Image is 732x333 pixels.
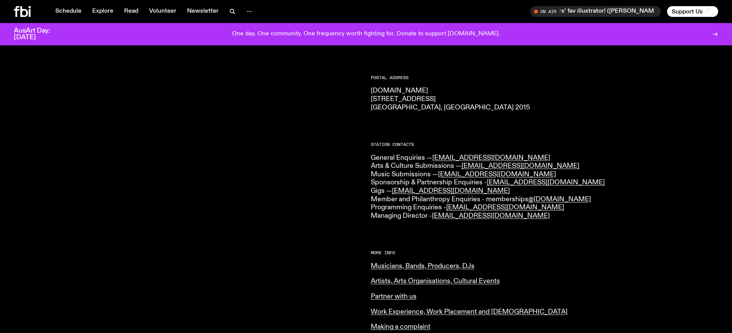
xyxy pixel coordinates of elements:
button: On AirYour fav illustrators’ fav illustrator! ([PERSON_NAME]) [530,6,661,17]
a: [EMAIL_ADDRESS][DOMAIN_NAME] [432,154,550,161]
p: [DOMAIN_NAME] [STREET_ADDRESS] [GEOGRAPHIC_DATA], [GEOGRAPHIC_DATA] 2015 [371,87,719,112]
span: Support Us [672,8,703,15]
a: Musicians, Bands, Producers, DJs [371,263,475,270]
p: One day. One community. One frequency worth fighting for. Donate to support [DOMAIN_NAME]. [232,31,500,38]
a: Making a complaint [371,323,430,330]
a: Work Experience, Work Placement and [DEMOGRAPHIC_DATA] [371,308,568,315]
a: Artists, Arts Organisations, Cultural Events [371,278,500,285]
a: Newsletter [183,6,223,17]
h2: More Info [371,251,719,255]
a: Partner with us [371,293,417,300]
a: [EMAIL_ADDRESS][DOMAIN_NAME] [446,204,564,211]
button: Support Us [667,6,718,17]
a: Volunteer [144,6,181,17]
a: Read [120,6,143,17]
h2: Postal Address [371,76,719,80]
a: [EMAIL_ADDRESS][DOMAIN_NAME] [487,179,605,186]
h2: Station Contacts [371,142,719,147]
a: Schedule [51,6,86,17]
h3: AusArt Day: [DATE] [14,28,63,41]
a: @[DOMAIN_NAME] [528,196,591,203]
a: [EMAIL_ADDRESS][DOMAIN_NAME] [461,162,579,169]
a: [EMAIL_ADDRESS][DOMAIN_NAME] [432,212,550,219]
a: [EMAIL_ADDRESS][DOMAIN_NAME] [392,187,510,194]
p: General Enquiries — Arts & Culture Submissions — Music Submissions — Sponsorship & Partnership En... [371,154,719,220]
a: [EMAIL_ADDRESS][DOMAIN_NAME] [438,171,556,178]
a: Explore [88,6,118,17]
